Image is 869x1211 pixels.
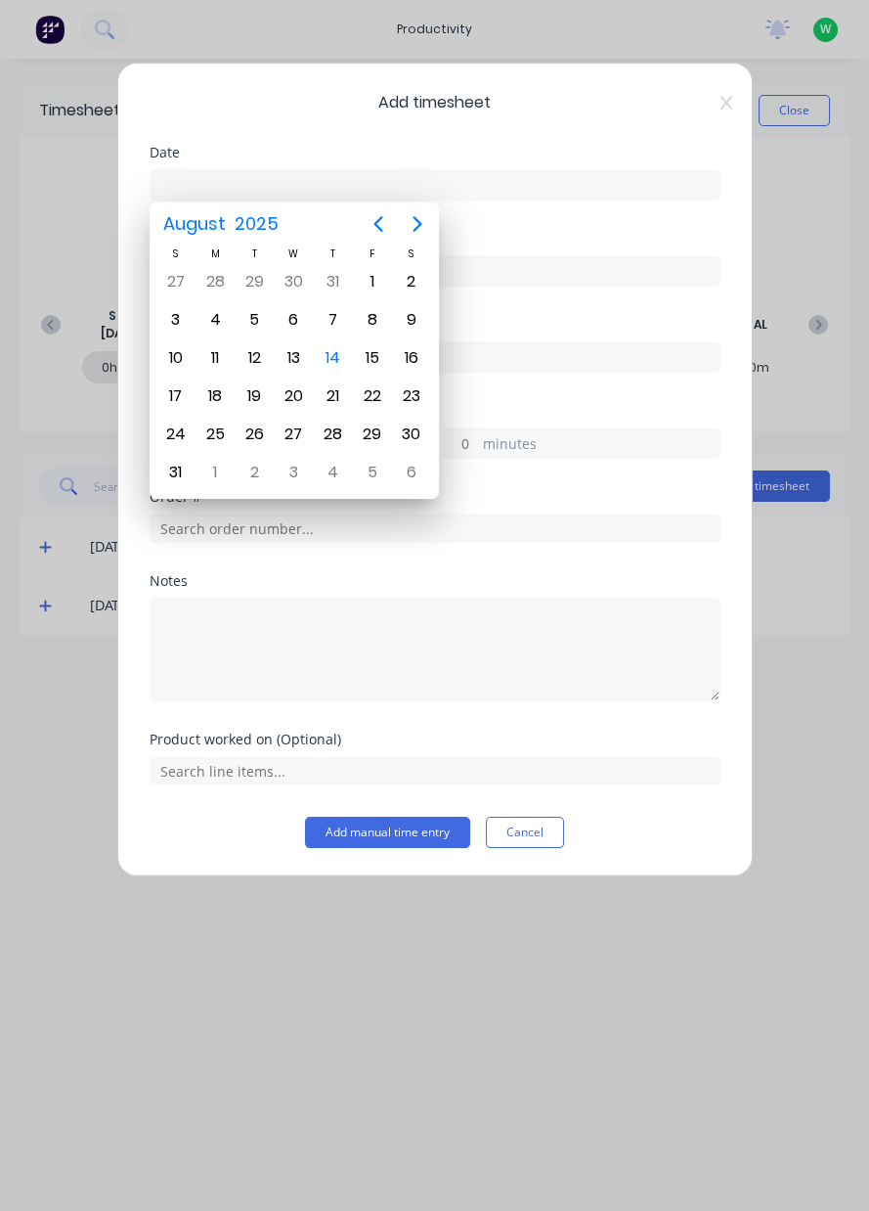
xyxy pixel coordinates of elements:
[161,458,191,487] div: Sunday, August 31, 2025
[444,428,478,458] input: 0
[200,458,230,487] div: Monday, September 1, 2025
[397,343,426,373] div: Saturday, August 16, 2025
[274,246,313,262] div: W
[358,343,387,373] div: Friday, August 15, 2025
[200,267,230,296] div: Monday, July 28, 2025
[161,343,191,373] div: Sunday, August 10, 2025
[397,458,426,487] div: Saturday, September 6, 2025
[397,381,426,411] div: Saturday, August 23, 2025
[239,458,269,487] div: Tuesday, September 2, 2025
[319,267,348,296] div: Thursday, July 31, 2025
[319,458,348,487] div: Thursday, September 4, 2025
[239,267,269,296] div: Tuesday, July 29, 2025
[200,343,230,373] div: Monday, August 11, 2025
[239,305,269,335] div: Tuesday, August 5, 2025
[392,246,431,262] div: S
[279,343,308,373] div: Wednesday, August 13, 2025
[313,246,352,262] div: T
[483,433,719,458] label: minutes
[358,381,387,411] div: Friday, August 22, 2025
[353,246,392,262] div: F
[150,514,720,543] input: Search order number...
[279,305,308,335] div: Wednesday, August 6, 2025
[161,305,191,335] div: Sunday, August 3, 2025
[397,267,426,296] div: Saturday, August 2, 2025
[200,420,230,449] div: Monday, August 25, 2025
[397,305,426,335] div: Saturday, August 9, 2025
[358,305,387,335] div: Friday, August 8, 2025
[279,267,308,296] div: Wednesday, July 30, 2025
[358,267,387,296] div: Friday, August 1, 2025
[305,817,470,848] button: Add manual time entry
[358,458,387,487] div: Friday, September 5, 2025
[359,204,398,244] button: Previous page
[279,420,308,449] div: Wednesday, August 27, 2025
[239,420,269,449] div: Tuesday, August 26, 2025
[152,206,291,242] button: August2025
[196,246,235,262] div: M
[150,733,720,746] div: Product worked on (Optional)
[200,381,230,411] div: Monday, August 18, 2025
[279,458,308,487] div: Wednesday, September 3, 2025
[486,817,564,848] button: Cancel
[279,381,308,411] div: Wednesday, August 20, 2025
[397,420,426,449] div: Saturday, August 30, 2025
[319,343,348,373] div: Today, Thursday, August 14, 2025
[319,305,348,335] div: Thursday, August 7, 2025
[358,420,387,449] div: Friday, August 29, 2025
[159,206,231,242] span: August
[150,91,720,114] span: Add timesheet
[239,343,269,373] div: Tuesday, August 12, 2025
[150,574,720,588] div: Notes
[398,204,437,244] button: Next page
[239,381,269,411] div: Tuesday, August 19, 2025
[150,756,720,785] input: Search line items...
[161,381,191,411] div: Sunday, August 17, 2025
[161,267,191,296] div: Sunday, July 27, 2025
[156,246,196,262] div: S
[150,146,720,159] div: Date
[319,381,348,411] div: Thursday, August 21, 2025
[235,246,274,262] div: T
[150,490,720,504] div: Order #
[161,420,191,449] div: Sunday, August 24, 2025
[231,206,283,242] span: 2025
[200,305,230,335] div: Monday, August 4, 2025
[319,420,348,449] div: Thursday, August 28, 2025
